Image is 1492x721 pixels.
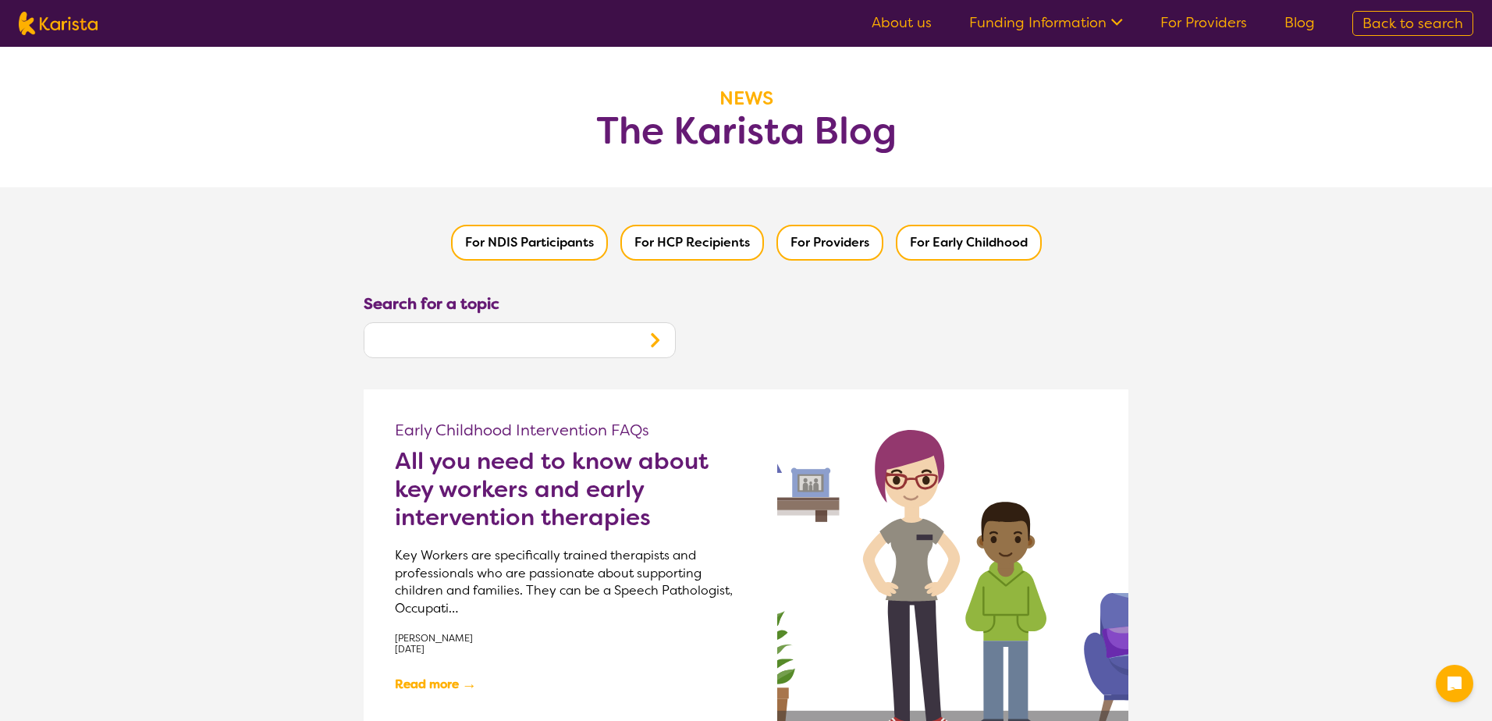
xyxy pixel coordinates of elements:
[364,292,499,315] label: Search for a topic
[776,225,883,261] button: Filter by Providers
[395,447,746,531] a: All you need to know about key workers and early intervention therapies
[896,225,1042,261] button: Filter by Early Childhood
[395,547,746,617] p: Key Workers are specifically trained therapists and professionals who are passionate about suppor...
[19,12,98,35] img: Karista logo
[395,633,746,655] p: [PERSON_NAME] [DATE]
[451,225,608,261] button: Filter by NDIS Participants
[1362,14,1463,33] span: Back to search
[872,13,932,32] a: About us
[1160,13,1247,32] a: For Providers
[395,671,477,698] a: Read more→
[462,671,477,698] span: →
[1284,13,1315,32] a: Blog
[395,421,746,439] p: Early Childhood Intervention FAQs
[1352,11,1473,36] a: Back to search
[969,13,1123,32] a: Funding Information
[620,225,764,261] button: Filter by HCP Recipients
[634,323,675,357] button: Search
